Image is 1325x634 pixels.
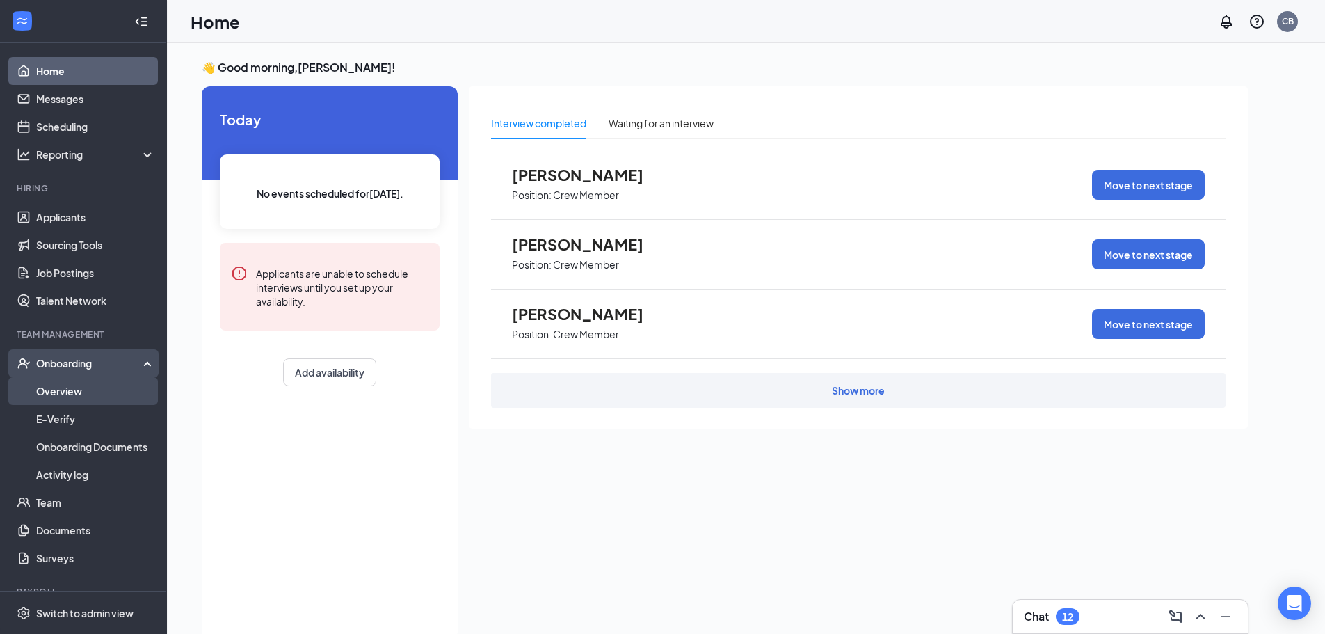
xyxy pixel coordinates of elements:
svg: WorkstreamLogo [15,14,29,28]
a: Sourcing Tools [36,231,155,259]
p: Position: [512,189,552,202]
div: Applicants are unable to schedule interviews until you set up your availability. [256,265,428,308]
span: [PERSON_NAME] [512,166,665,184]
svg: Minimize [1217,608,1234,625]
svg: QuestionInfo [1248,13,1265,30]
div: Payroll [17,586,152,598]
a: Onboarding Documents [36,433,155,461]
svg: Analysis [17,148,31,161]
h1: Home [191,10,240,33]
div: Open Intercom Messenger [1278,587,1311,620]
div: Reporting [36,148,156,161]
p: Crew Member [553,189,619,202]
svg: Error [231,265,248,282]
h3: Chat [1024,609,1049,624]
div: Show more [832,383,885,397]
button: ChevronUp [1189,605,1212,628]
div: Interview completed [491,116,586,131]
svg: ChevronUp [1192,608,1209,625]
div: Waiting for an interview [609,116,714,131]
div: 12 [1062,611,1073,623]
a: Overview [36,377,155,405]
svg: Settings [17,606,31,620]
a: Surveys [36,544,155,572]
a: Documents [36,516,155,544]
button: Move to next stage [1092,239,1205,269]
svg: Notifications [1218,13,1235,30]
button: Minimize [1214,605,1237,628]
div: Team Management [17,328,152,340]
p: Crew Member [553,328,619,341]
div: Onboarding [36,356,143,370]
span: Today [220,109,440,130]
svg: ComposeMessage [1167,608,1184,625]
a: E-Verify [36,405,155,433]
button: ComposeMessage [1164,605,1187,628]
button: Add availability [283,358,376,386]
div: Switch to admin view [36,606,134,620]
span: [PERSON_NAME] [512,305,665,323]
h3: 👋 Good morning, [PERSON_NAME] ! [202,60,1248,75]
a: Messages [36,85,155,113]
a: Talent Network [36,287,155,315]
div: Hiring [17,182,152,194]
a: Activity log [36,461,155,489]
span: No events scheduled for [DATE] . [257,186,403,201]
svg: UserCheck [17,356,31,370]
p: Position: [512,328,552,341]
a: Team [36,489,155,516]
button: Move to next stage [1092,309,1205,339]
a: Job Postings [36,259,155,287]
a: Scheduling [36,113,155,141]
button: Move to next stage [1092,170,1205,200]
p: Crew Member [553,258,619,271]
a: Applicants [36,203,155,231]
a: Home [36,57,155,85]
p: Position: [512,258,552,271]
div: CB [1282,15,1294,27]
svg: Collapse [134,15,148,29]
span: [PERSON_NAME] [512,235,665,253]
